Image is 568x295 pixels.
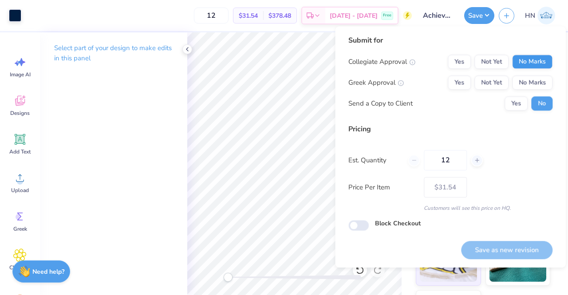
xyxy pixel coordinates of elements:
[330,11,378,20] span: [DATE] - [DATE]
[239,11,258,20] span: $31.54
[348,98,413,109] div: Send a Copy to Client
[32,267,64,276] strong: Need help?
[194,8,229,24] input: – –
[531,96,552,110] button: No
[521,7,559,24] a: HN
[348,155,401,165] label: Est. Quantity
[348,35,552,46] div: Submit for
[10,110,30,117] span: Designs
[54,43,173,63] p: Select part of your design to make edits in this panel
[10,71,31,78] span: Image AI
[383,12,391,19] span: Free
[448,55,471,69] button: Yes
[537,7,555,24] img: Huda Nadeem
[464,7,494,24] button: Save
[416,7,460,24] input: Untitled Design
[525,11,535,21] span: HN
[348,204,552,212] div: Customers will see this price on HQ.
[512,55,552,69] button: No Marks
[448,75,471,90] button: Yes
[348,124,552,134] div: Pricing
[5,264,35,278] span: Clipart & logos
[13,225,27,232] span: Greek
[424,150,467,170] input: – –
[474,75,509,90] button: Not Yet
[348,57,415,67] div: Collegiate Approval
[348,182,417,193] label: Price Per Item
[474,55,509,69] button: Not Yet
[348,78,404,88] div: Greek Approval
[505,96,528,110] button: Yes
[268,11,291,20] span: $378.48
[375,219,421,228] label: Block Checkout
[512,75,552,90] button: No Marks
[224,273,233,282] div: Accessibility label
[11,187,29,194] span: Upload
[9,148,31,155] span: Add Text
